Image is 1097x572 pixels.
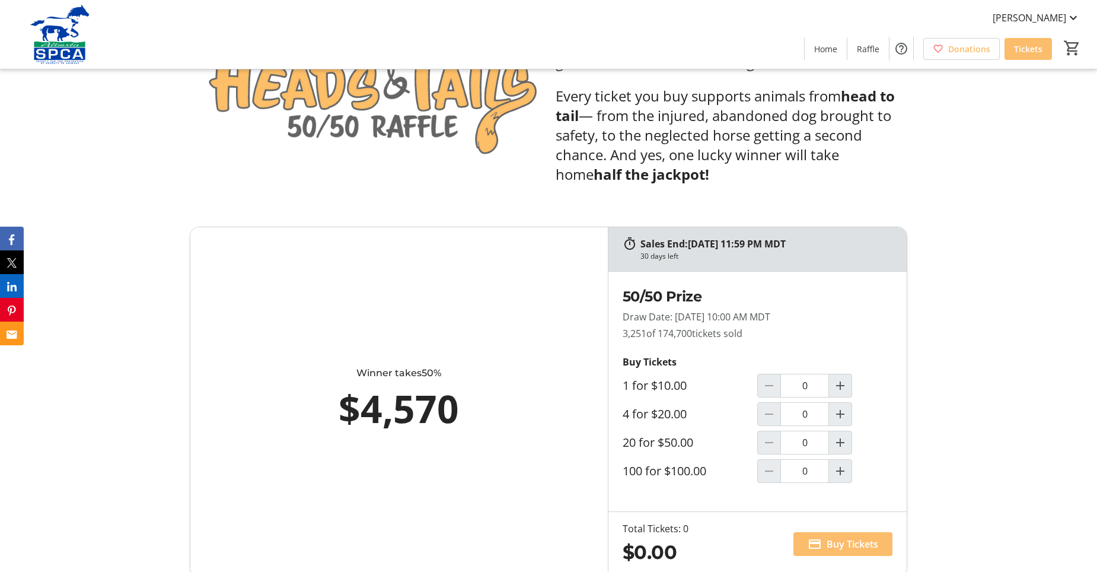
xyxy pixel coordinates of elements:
[623,538,688,567] div: $0.00
[7,5,113,64] img: Alberta SPCA's Logo
[857,43,879,55] span: Raffle
[640,237,688,250] span: Sales End:
[827,537,878,551] span: Buy Tickets
[829,403,852,425] button: Increment by one
[623,522,688,536] div: Total Tickets: 0
[422,367,441,379] span: 50%
[556,106,891,184] span: — from the injured, abandoned dog brought to safety, to the neglected horse getting a second chan...
[805,38,847,60] a: Home
[623,436,693,450] label: 20 for $50.00
[847,38,889,60] a: Raffle
[243,366,555,380] div: Winner takes
[556,86,895,125] strong: head to tail
[243,380,555,437] div: $4,570
[993,11,1066,25] span: [PERSON_NAME]
[829,460,852,482] button: Increment by one
[623,464,706,478] label: 100 for $100.00
[948,43,990,55] span: Donations
[646,327,692,340] span: of 174,700
[556,86,841,106] span: Every ticket you buy supports animals from
[923,38,1000,60] a: Donations
[1004,38,1052,60] a: Tickets
[623,379,687,393] label: 1 for $10.00
[623,355,677,368] strong: Buy Tickets
[594,164,709,184] strong: half the jackpot!
[623,407,687,421] label: 4 for $20.00
[814,43,837,55] span: Home
[1014,43,1042,55] span: Tickets
[983,8,1090,27] button: [PERSON_NAME]
[793,532,892,556] button: Buy Tickets
[623,326,892,341] p: 3,251 tickets sold
[889,37,913,61] button: Help
[829,374,852,397] button: Increment by one
[829,431,852,454] button: Increment by one
[623,286,892,307] h2: 50/50 Prize
[623,310,892,324] p: Draw Date: [DATE] 10:00 AM MDT
[688,237,786,250] span: [DATE] 11:59 PM MDT
[1061,37,1083,59] button: Cart
[640,251,678,262] div: 30 days left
